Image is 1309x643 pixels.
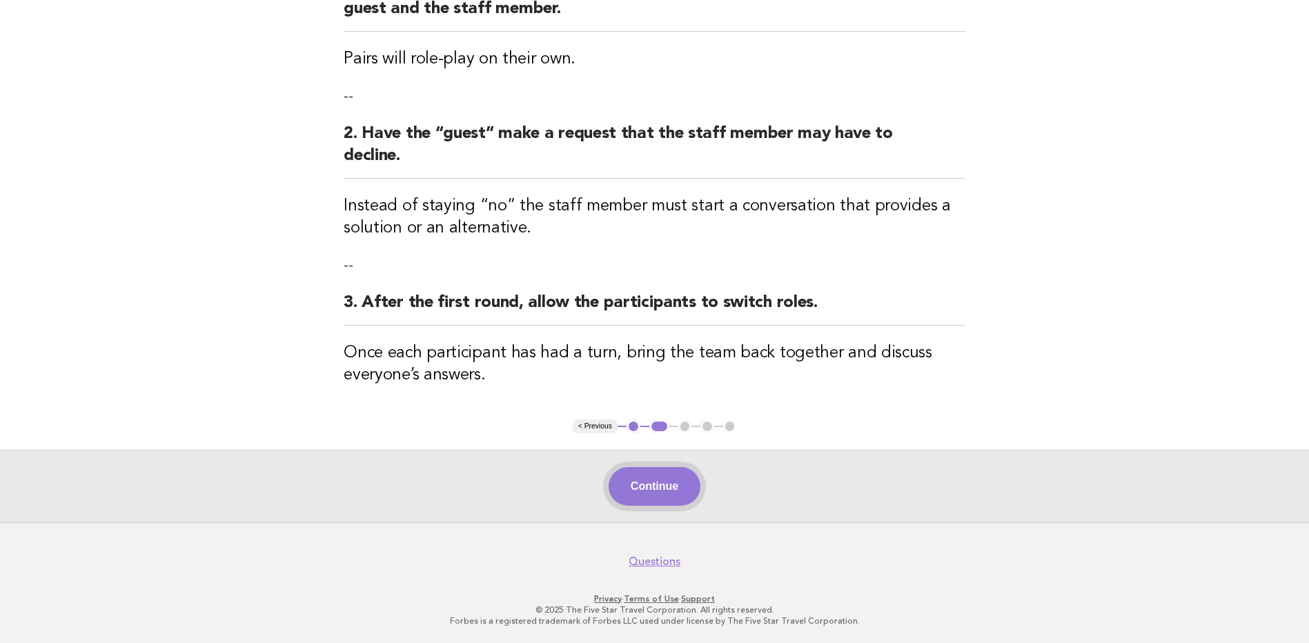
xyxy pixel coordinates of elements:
[344,256,965,275] p: --
[627,419,640,433] button: 1
[609,467,700,506] button: Continue
[344,123,965,179] h2: 2. Have the “guest” make a request that the staff member may have to decline.
[649,419,669,433] button: 2
[233,593,1077,604] p: · ·
[344,292,965,326] h2: 3. After the first round, allow the participants to switch roles.
[233,615,1077,626] p: Forbes is a registered trademark of Forbes LLC used under license by The Five Star Travel Corpora...
[624,594,679,604] a: Terms of Use
[344,87,965,106] p: --
[233,604,1077,615] p: © 2025 The Five Star Travel Corporation. All rights reserved.
[344,342,965,386] h3: Once each participant has had a turn, bring the team back together and discuss everyone’s answers.
[344,195,965,239] h3: Instead of staying “no” the staff member must start a conversation that provides a solution or an...
[573,419,618,433] button: < Previous
[681,594,715,604] a: Support
[344,48,965,70] h3: Pairs will role-play on their own.
[629,555,680,568] a: Questions
[594,594,622,604] a: Privacy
